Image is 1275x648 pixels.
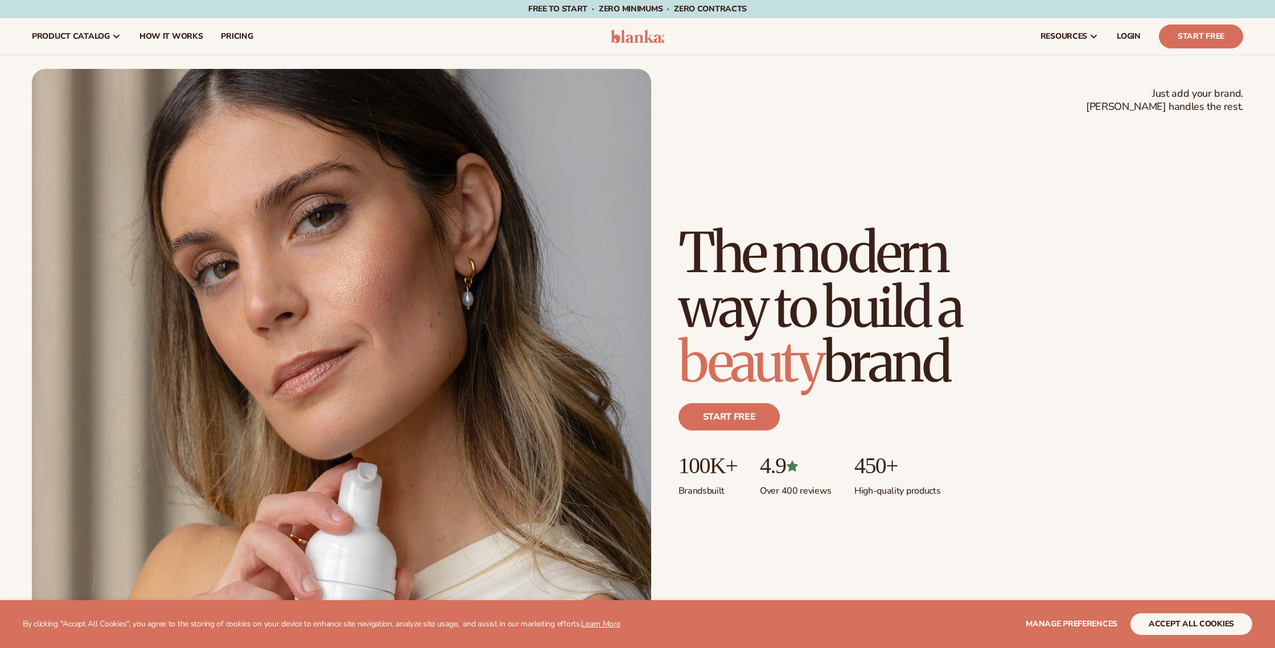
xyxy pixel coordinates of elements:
[1086,87,1243,114] span: Just add your brand. [PERSON_NAME] handles the rest.
[1117,32,1141,41] span: LOGIN
[678,328,823,396] span: beauty
[678,225,1043,389] h1: The modern way to build a brand
[1130,613,1252,635] button: accept all cookies
[212,18,262,55] a: pricing
[130,18,212,55] a: How It Works
[854,478,940,497] p: High-quality products
[23,18,130,55] a: product catalog
[1040,32,1087,41] span: resources
[611,30,665,43] img: logo
[760,453,832,478] p: 4.9
[678,478,737,497] p: Brands built
[139,32,203,41] span: How It Works
[678,453,737,478] p: 100K+
[760,478,832,497] p: Over 400 reviews
[1026,613,1117,635] button: Manage preferences
[1159,24,1243,48] a: Start Free
[1108,18,1150,55] a: LOGIN
[528,3,747,14] span: Free to start · ZERO minimums · ZERO contracts
[221,32,253,41] span: pricing
[1031,18,1108,55] a: resources
[23,620,620,629] p: By clicking "Accept All Cookies", you agree to the storing of cookies on your device to enhance s...
[581,618,620,629] a: Learn More
[854,453,940,478] p: 450+
[1026,618,1117,629] span: Manage preferences
[32,32,110,41] span: product catalog
[678,403,780,430] a: Start free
